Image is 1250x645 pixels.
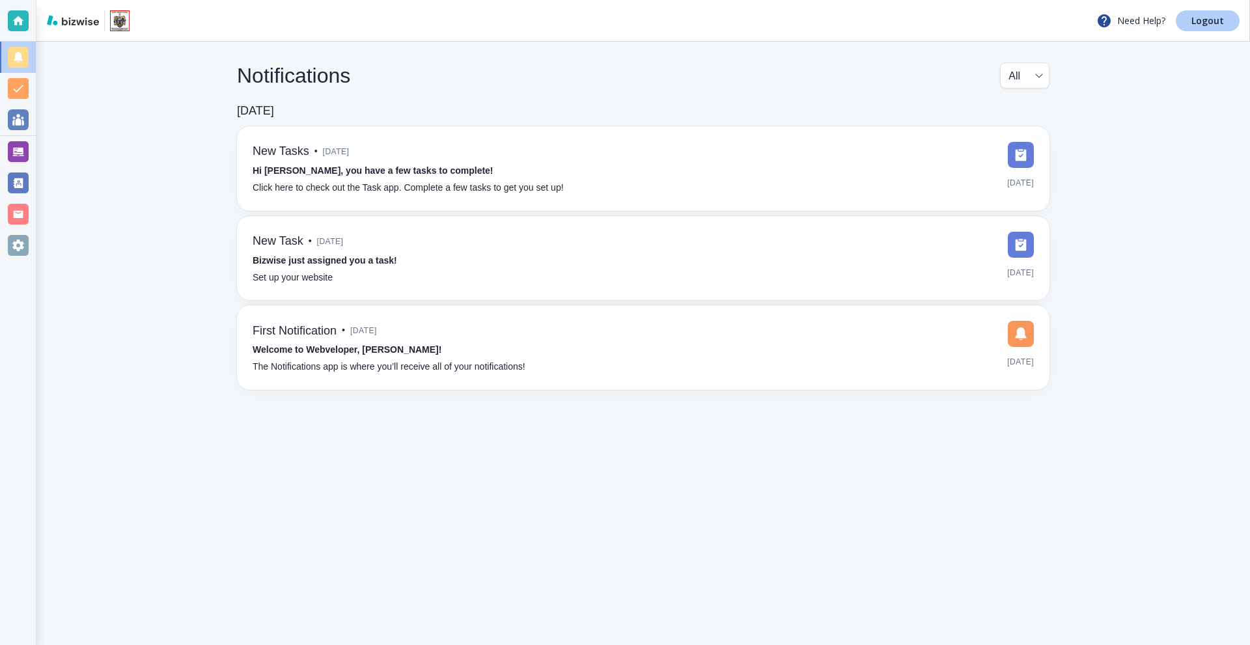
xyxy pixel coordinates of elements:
[253,344,441,355] strong: Welcome to Webveloper, [PERSON_NAME]!
[253,255,397,266] strong: Bizwise just assigned you a task!
[253,271,333,285] p: Set up your website
[317,232,344,251] span: [DATE]
[253,360,525,374] p: The Notifications app is where you’ll receive all of your notifications!
[253,234,303,249] h6: New Task
[253,324,337,338] h6: First Notification
[1007,173,1034,193] span: [DATE]
[309,234,312,249] p: •
[1191,16,1224,25] p: Logout
[350,321,377,340] span: [DATE]
[253,181,564,195] p: Click here to check out the Task app. Complete a few tasks to get you set up!
[47,15,99,25] img: bizwise
[253,165,493,176] strong: Hi [PERSON_NAME], you have a few tasks to complete!
[1008,321,1034,347] img: DashboardSidebarNotification.svg
[1008,142,1034,168] img: DashboardSidebarTasks.svg
[1176,10,1240,31] a: Logout
[1008,63,1041,88] div: All
[1007,263,1034,282] span: [DATE]
[342,323,345,338] p: •
[1096,13,1165,29] p: Need Help?
[237,305,1049,390] a: First Notification•[DATE]Welcome to Webveloper, [PERSON_NAME]!The Notifications app is where you’...
[314,144,318,159] p: •
[237,216,1049,301] a: New Task•[DATE]Bizwise just assigned you a task!Set up your website[DATE]
[110,10,130,31] img: ScottGrodyTravel
[1007,352,1034,372] span: [DATE]
[237,104,274,118] h6: [DATE]
[237,126,1049,211] a: New Tasks•[DATE]Hi [PERSON_NAME], you have a few tasks to complete!Click here to check out the Ta...
[253,144,309,159] h6: New Tasks
[1008,232,1034,258] img: DashboardSidebarTasks.svg
[237,63,350,88] h4: Notifications
[323,142,350,161] span: [DATE]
